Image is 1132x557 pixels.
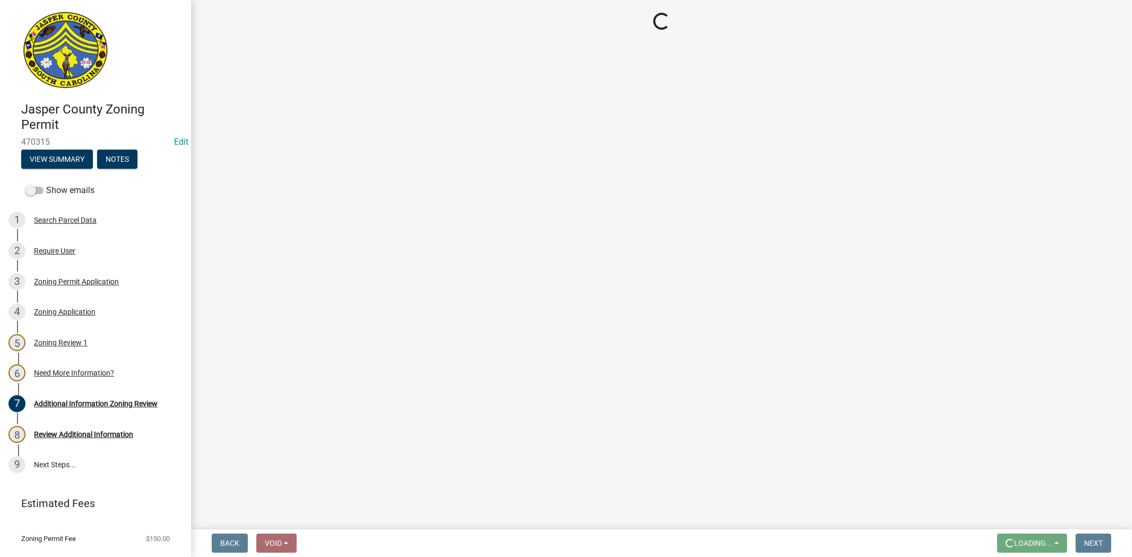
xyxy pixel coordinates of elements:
[8,493,174,514] a: Estimated Fees
[997,534,1067,553] button: Loading...
[34,339,88,346] div: Zoning Review 1
[34,308,96,316] div: Zoning Application
[97,150,137,169] button: Notes
[174,137,188,147] wm-modal-confirm: Edit Application Number
[265,539,282,547] span: Void
[21,535,76,542] span: Zoning Permit Fee
[8,212,25,229] div: 1
[8,334,25,351] div: 5
[34,431,133,438] div: Review Additional Information
[8,395,25,412] div: 7
[1014,539,1052,547] span: Loading...
[8,456,25,473] div: 9
[97,155,137,164] wm-modal-confirm: Notes
[34,400,158,407] div: Additional Information Zoning Review
[146,535,170,542] span: $150.00
[8,273,25,290] div: 3
[256,534,297,553] button: Void
[8,242,25,259] div: 2
[34,369,114,377] div: Need More Information?
[21,137,170,147] span: 470315
[8,426,25,443] div: 8
[34,278,119,285] div: Zoning Permit Application
[34,216,97,224] div: Search Parcel Data
[174,137,188,147] a: Edit
[1084,539,1103,547] span: Next
[8,303,25,320] div: 4
[21,155,93,164] wm-modal-confirm: Summary
[21,150,93,169] button: View Summary
[34,247,75,255] div: Require User
[212,534,248,553] button: Back
[21,11,110,91] img: Jasper County, South Carolina
[25,184,94,197] label: Show emails
[21,102,183,133] h4: Jasper County Zoning Permit
[220,539,239,547] span: Back
[1076,534,1111,553] button: Next
[8,364,25,381] div: 6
